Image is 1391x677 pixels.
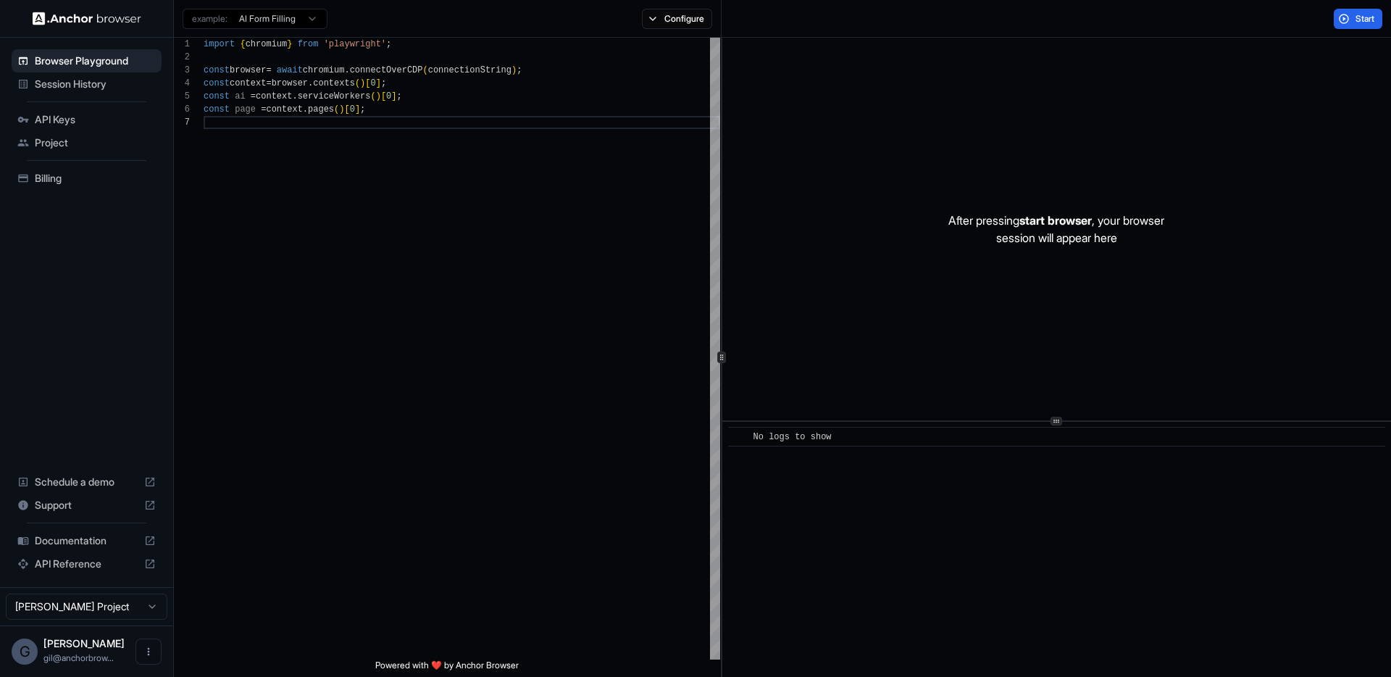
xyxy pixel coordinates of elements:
span: ; [360,104,365,115]
span: = [266,78,271,88]
span: connectionString [428,65,511,75]
div: Browser Playground [12,49,162,72]
span: gil@anchorbrowser.io [43,652,114,663]
span: ( [423,65,428,75]
span: ) [360,78,365,88]
div: API Reference [12,552,162,576]
span: API Keys [35,112,156,127]
span: 0 [386,91,391,101]
span: context [266,104,302,115]
span: Start [1356,13,1376,25]
span: ; [386,39,391,49]
span: . [344,65,349,75]
span: ] [355,104,360,115]
span: [ [344,104,349,115]
span: = [261,104,266,115]
span: start browser [1019,213,1092,228]
div: Session History [12,72,162,96]
span: from [298,39,319,49]
span: ; [397,91,402,101]
span: const [204,65,230,75]
span: [ [381,91,386,101]
span: connectOverCDP [350,65,423,75]
span: 'playwright' [324,39,386,49]
span: = [251,91,256,101]
span: Schedule a demo [35,475,138,489]
span: const [204,78,230,88]
span: chromium [303,65,345,75]
span: await [277,65,303,75]
span: = [266,65,271,75]
span: ( [370,91,375,101]
span: . [303,104,308,115]
span: { [240,39,245,49]
div: Support [12,494,162,517]
span: API Reference [35,557,138,571]
button: Configure [642,9,712,29]
div: 2 [174,51,190,64]
span: Powered with ❤️ by Anchor Browser [375,660,519,677]
span: Billing [35,171,156,186]
div: API Keys [12,108,162,131]
span: ; [517,65,522,75]
span: ai [235,91,245,101]
span: Documentation [35,533,138,548]
div: 7 [174,116,190,129]
span: ; [381,78,386,88]
span: contexts [313,78,355,88]
span: ] [376,78,381,88]
span: Support [35,498,138,512]
div: Documentation [12,529,162,552]
span: context [230,78,266,88]
span: ( [334,104,339,115]
div: G [12,639,38,665]
div: Billing [12,167,162,190]
span: const [204,104,230,115]
span: browser [272,78,308,88]
span: page [235,104,256,115]
span: example: [192,13,227,25]
button: Start [1334,9,1382,29]
img: Anchor Logo [33,12,141,25]
div: 6 [174,103,190,116]
span: 0 [370,78,375,88]
div: 3 [174,64,190,77]
span: . [308,78,313,88]
span: chromium [246,39,288,49]
span: ) [511,65,517,75]
button: Open menu [135,639,162,665]
span: ] [391,91,396,101]
p: After pressing , your browser session will appear here [948,212,1164,246]
span: import [204,39,235,49]
div: Schedule a demo [12,470,162,494]
span: 0 [350,104,355,115]
span: Session History [35,77,156,91]
span: pages [308,104,334,115]
span: Gil Dankner [43,637,125,649]
span: Browser Playground [35,54,156,68]
div: 1 [174,38,190,51]
div: 4 [174,77,190,90]
span: browser [230,65,266,75]
span: No logs to show [753,432,832,442]
div: Project [12,131,162,154]
span: ( [355,78,360,88]
span: ​ [735,430,743,444]
span: . [292,91,297,101]
span: [ [365,78,370,88]
span: ) [339,104,344,115]
span: serviceWorkers [298,91,371,101]
span: Project [35,136,156,150]
span: context [256,91,292,101]
span: const [204,91,230,101]
span: ) [376,91,381,101]
div: 5 [174,90,190,103]
span: } [287,39,292,49]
